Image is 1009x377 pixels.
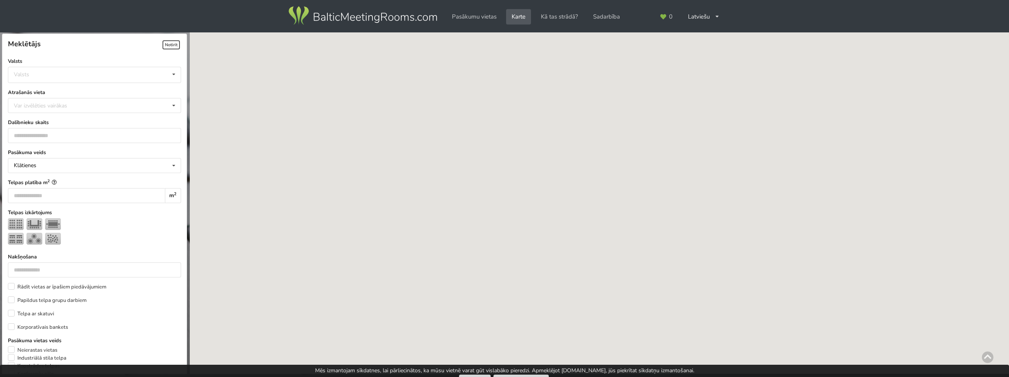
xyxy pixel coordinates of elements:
label: Valsts [8,57,181,65]
img: Sapulce [45,218,61,230]
label: Telpa ar skatuvi [8,310,54,318]
sup: 2 [47,178,50,183]
img: Teātris [8,218,24,230]
div: Klātienes [14,163,36,168]
sup: 2 [174,191,176,197]
label: Papildus telpa grupu darbiem [8,296,87,304]
img: U-Veids [26,218,42,230]
div: m [165,188,181,203]
label: Nakšņošana [8,253,181,261]
label: Telpas platība m [8,179,181,187]
label: Industriālā stila telpa [8,354,66,362]
label: Kopstrādes telpas [8,362,60,370]
img: Bankets [26,233,42,245]
label: Korporatīvais bankets [8,323,68,331]
img: Pieņemšana [45,233,61,245]
label: Telpas izkārtojums [8,209,181,217]
label: Atrašanās vieta [8,89,181,96]
a: Sadarbība [588,9,625,25]
label: Pasākuma vietas veids [8,337,181,345]
img: Klase [8,233,24,245]
img: Baltic Meeting Rooms [287,5,438,27]
a: Pasākumu vietas [446,9,502,25]
label: Rādīt vietas ar īpašiem piedāvājumiem [8,283,106,291]
label: Pasākuma veids [8,149,181,156]
div: Var izvēlēties vairākas [12,101,85,110]
span: Notīrīt [162,40,180,49]
a: Kā tas strādā? [535,9,584,25]
a: Karte [506,9,531,25]
label: Neierastas vietas [8,346,57,354]
div: Latviešu [682,9,726,25]
div: Valsts [14,71,29,78]
span: 0 [669,14,673,20]
span: Meklētājs [8,39,41,49]
label: Dalībnieku skaits [8,119,181,126]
